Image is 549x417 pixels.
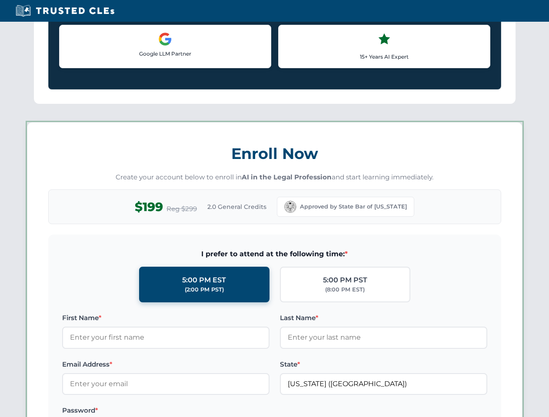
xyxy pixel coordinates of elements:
strong: AI in the Legal Profession [242,173,332,181]
span: $199 [135,197,163,217]
img: Trusted CLEs [13,4,117,17]
input: California (CA) [280,373,487,395]
div: 5:00 PM EST [182,275,226,286]
p: Google LLM Partner [67,50,264,58]
h3: Enroll Now [48,140,501,167]
span: Reg $299 [166,204,197,214]
input: Enter your first name [62,327,270,348]
label: Password [62,405,270,416]
label: Last Name [280,313,487,323]
input: Enter your email [62,373,270,395]
div: 5:00 PM PST [323,275,367,286]
div: (8:00 PM EST) [325,285,365,294]
label: State [280,359,487,370]
img: Google [158,32,172,46]
span: 2.0 General Credits [207,202,266,212]
p: Create your account below to enroll in and start learning immediately. [48,172,501,182]
label: First Name [62,313,270,323]
label: Email Address [62,359,270,370]
span: I prefer to attend at the following time: [62,248,487,260]
span: Approved by State Bar of [US_STATE] [300,202,407,211]
div: (2:00 PM PST) [185,285,224,294]
img: California Bar [284,201,296,213]
input: Enter your last name [280,327,487,348]
p: 15+ Years AI Expert [286,53,483,61]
